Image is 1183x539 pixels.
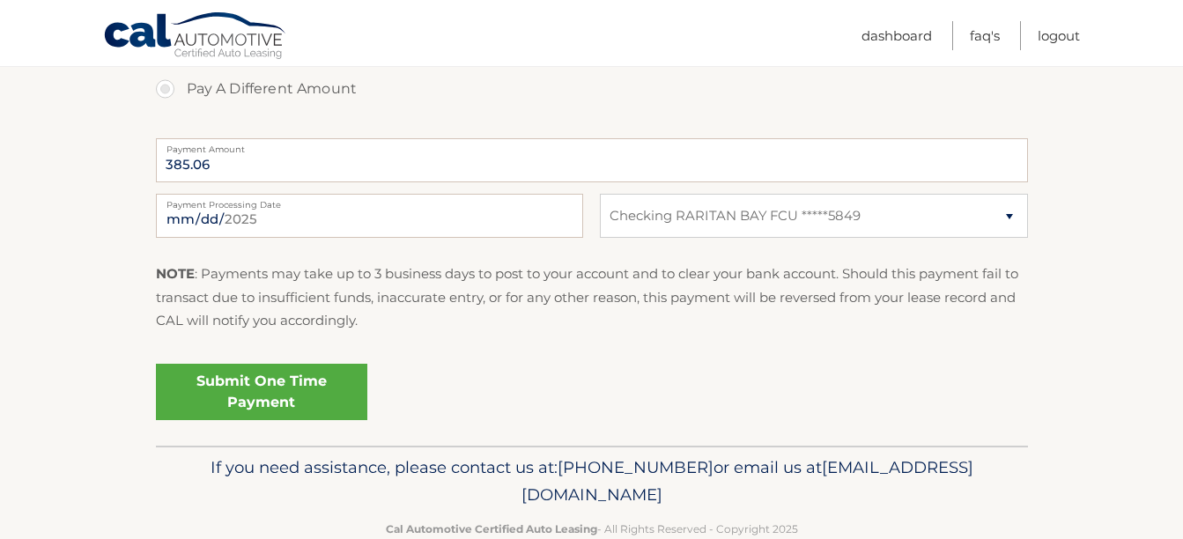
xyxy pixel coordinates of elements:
input: Payment Date [156,194,583,238]
strong: NOTE [156,265,195,282]
p: If you need assistance, please contact us at: or email us at [167,454,1017,510]
span: [PHONE_NUMBER] [558,457,713,477]
label: Pay A Different Amount [156,71,1028,107]
input: Payment Amount [156,138,1028,182]
a: Logout [1038,21,1080,50]
label: Payment Amount [156,138,1028,152]
p: : Payments may take up to 3 business days to post to your account and to clear your bank account.... [156,262,1028,332]
a: Cal Automotive [103,11,288,63]
a: Dashboard [861,21,932,50]
a: FAQ's [970,21,1000,50]
a: Submit One Time Payment [156,364,367,420]
label: Payment Processing Date [156,194,583,208]
strong: Cal Automotive Certified Auto Leasing [386,522,597,535]
p: - All Rights Reserved - Copyright 2025 [167,520,1017,538]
